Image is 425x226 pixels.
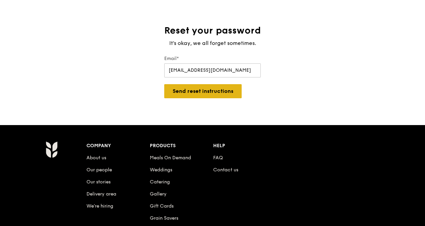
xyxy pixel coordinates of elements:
a: Weddings [150,167,172,173]
img: Grain [46,141,57,158]
a: FAQ [213,155,223,161]
a: Contact us [213,167,238,173]
h1: Reset your password [159,24,266,37]
a: Gift Cards [150,203,174,209]
a: We’re hiring [86,203,113,209]
span: It's okay, we all forget sometimes. [169,40,256,46]
button: Send reset instructions [164,84,242,98]
a: About us [86,155,106,161]
div: Help [213,141,277,151]
div: Products [150,141,213,151]
a: Our people [86,167,112,173]
a: Gallery [150,191,167,197]
a: Our stories [86,179,111,185]
a: Delivery area [86,191,116,197]
label: Email* [164,55,261,62]
a: Grain Savers [150,215,178,221]
a: Catering [150,179,170,185]
div: Company [86,141,150,151]
a: Meals On Demand [150,155,191,161]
